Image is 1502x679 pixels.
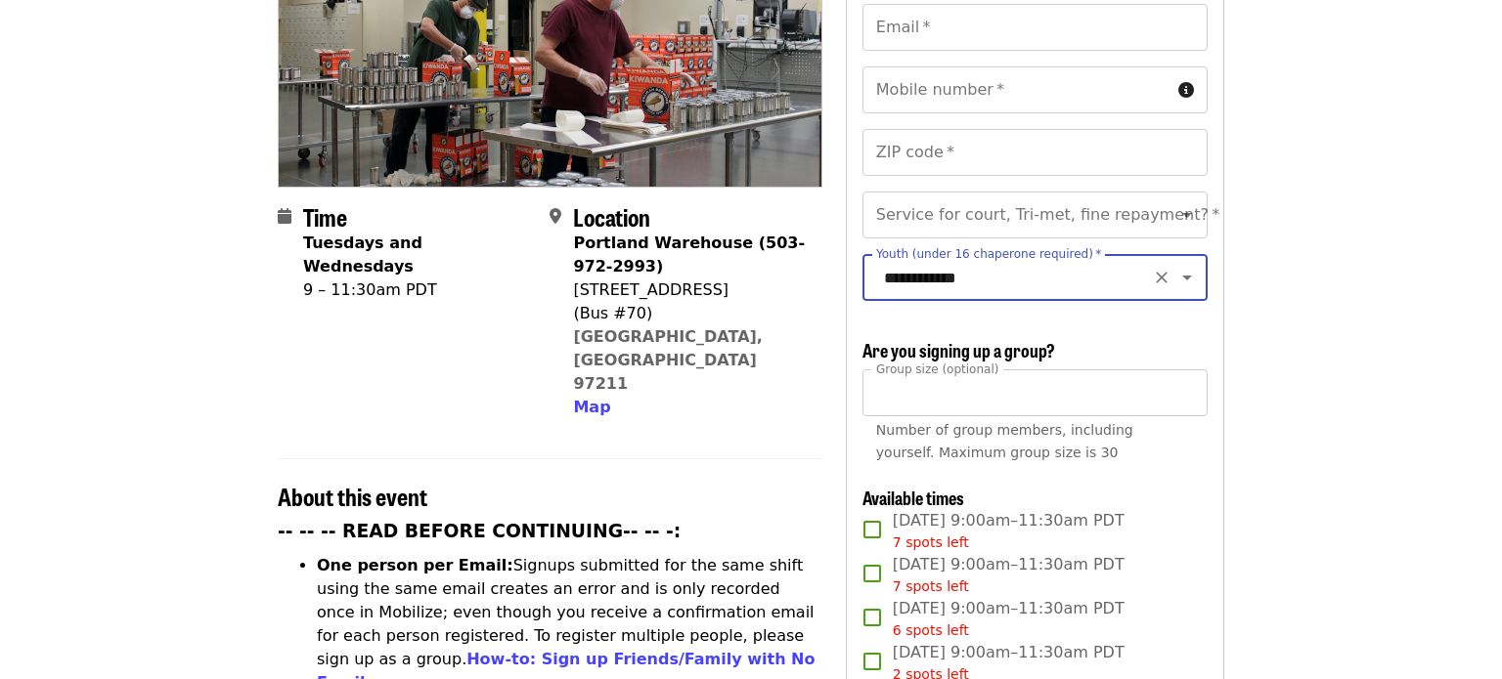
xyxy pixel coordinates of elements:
span: Location [573,199,650,233]
div: [STREET_ADDRESS] [573,278,806,302]
input: [object Object] [862,369,1208,416]
span: 7 spots left [893,578,969,594]
div: 9 – 11:30am PDT [303,278,534,302]
input: ZIP code [862,129,1208,176]
span: Map [573,398,610,416]
button: Open [1173,264,1201,291]
strong: -- -- -- READ BEFORE CONTINUING-- -- -: [278,521,681,541]
i: circle-info icon [1178,81,1194,100]
span: Group size (optional) [876,361,998,375]
span: [DATE] 9:00am–11:30am PDT [893,553,1125,597]
input: Mobile number [862,66,1171,113]
button: Clear [1148,264,1175,291]
span: [DATE] 9:00am–11:30am PDT [893,597,1125,641]
input: Email [862,4,1208,51]
strong: Tuesdays and Wednesdays [303,233,422,276]
i: calendar icon [278,207,291,226]
span: About this event [278,479,427,513]
strong: One person per Email: [317,556,513,574]
i: map-marker-alt icon [550,207,561,226]
span: 7 spots left [893,534,969,550]
span: [DATE] 9:00am–11:30am PDT [893,509,1125,553]
span: Number of group members, including yourself. Maximum group size is 30 [876,422,1133,460]
span: Are you signing up a group? [862,337,1055,362]
label: Youth (under 16 chaperone required) [876,248,1101,260]
button: Open [1173,201,1201,229]
button: Map [573,396,610,419]
strong: Portland Warehouse (503-972-2993) [573,233,805,276]
span: Time [303,199,347,233]
span: Available times [862,485,964,510]
a: [GEOGRAPHIC_DATA], [GEOGRAPHIC_DATA] 97211 [573,327,763,393]
div: (Bus #70) [573,302,806,325]
span: 6 spots left [893,622,969,638]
